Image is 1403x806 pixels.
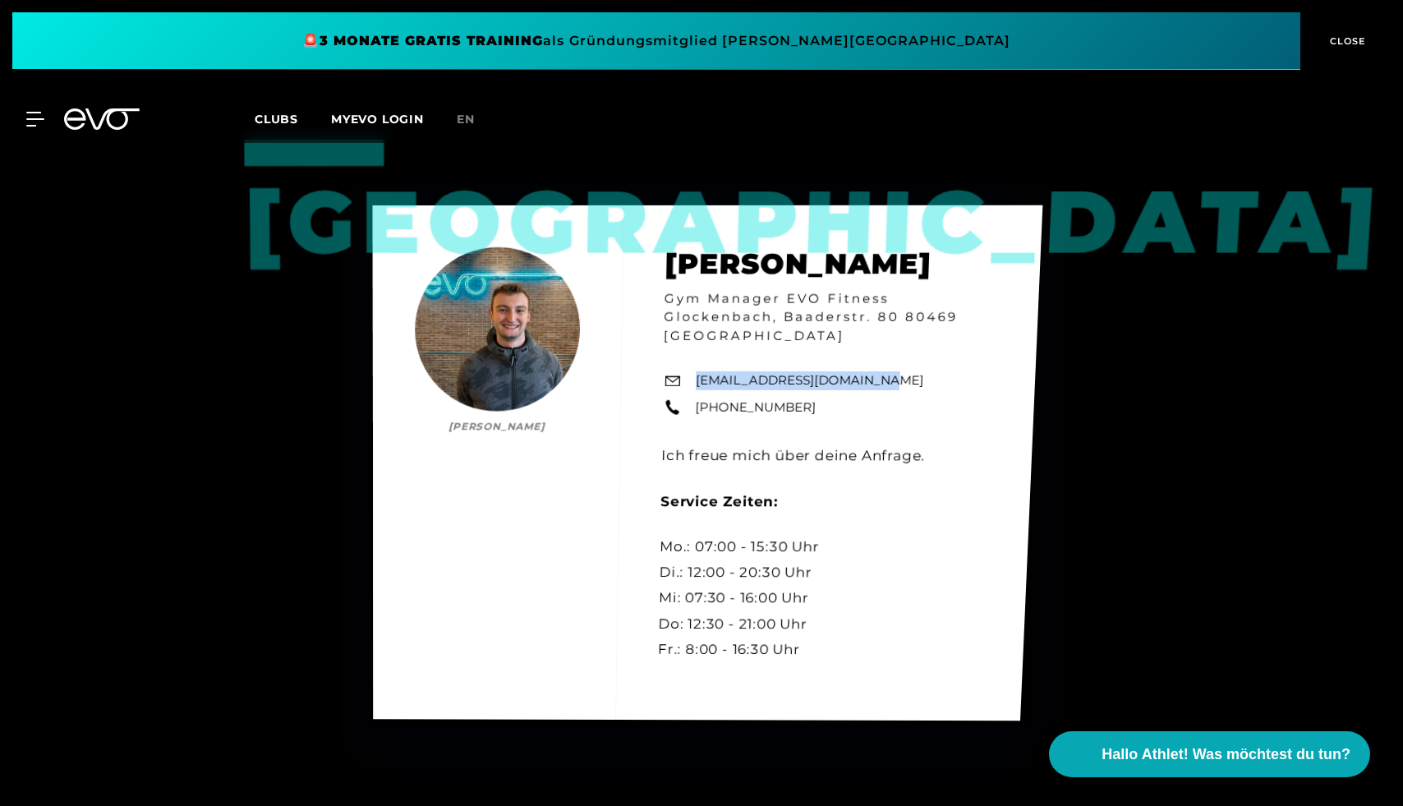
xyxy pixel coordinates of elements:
[1102,744,1350,766] span: Hallo Athlet! Was möchtest du tun?
[331,112,424,127] a: MYEVO LOGIN
[1049,731,1370,777] button: Hallo Athlet! Was möchtest du tun?
[695,398,816,416] a: [PHONE_NUMBER]
[457,112,475,127] span: en
[255,112,298,127] span: Clubs
[457,110,494,129] a: en
[1300,12,1391,70] button: CLOSE
[1326,34,1366,48] span: CLOSE
[696,371,924,390] a: [EMAIL_ADDRESS][DOMAIN_NAME]
[255,111,331,127] a: Clubs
